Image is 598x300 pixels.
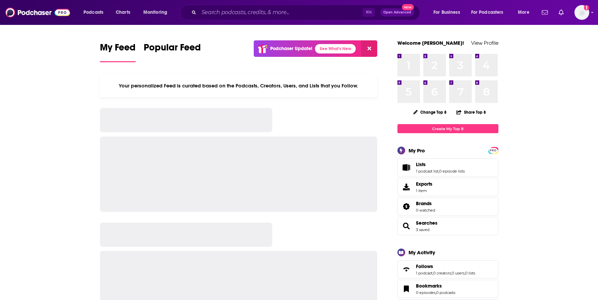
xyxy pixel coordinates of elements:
[409,249,435,256] div: My Activity
[270,46,312,51] p: Podchaser Update!
[187,5,426,20] div: Search podcasts, credits, & more...
[574,5,589,20] span: Logged in as melrosepr
[513,7,538,18] button: open menu
[433,271,451,275] a: 0 creators
[452,271,464,275] a: 0 users
[416,200,432,207] span: Brands
[397,178,498,196] a: Exports
[467,7,513,18] button: open menu
[100,42,136,57] span: My Feed
[416,161,465,167] a: Lists
[397,260,498,278] span: Follows
[416,263,433,269] span: Follows
[315,44,356,53] a: See What's New
[111,7,134,18] a: Charts
[383,11,411,14] span: Open Advanced
[400,284,413,294] a: Bookmarks
[433,8,460,17] span: For Business
[489,148,497,153] a: PRO
[416,208,435,213] a: 0 watched
[539,7,551,18] a: Show notifications dropdown
[400,221,413,231] a: Searches
[416,227,429,232] a: 3 saved
[436,290,455,295] a: 0 podcasts
[416,188,432,193] span: 1 item
[416,200,435,207] a: Brands
[5,6,70,19] img: Podchaser - Follow, Share and Rate Podcasts
[574,5,589,20] button: Show profile menu
[438,169,439,174] span: ,
[416,220,437,226] a: Searches
[100,42,136,62] a: My Feed
[380,8,414,16] button: Open AdvancedNew
[465,271,475,275] a: 0 lists
[416,263,475,269] a: Follows
[556,7,566,18] a: Show notifications dropdown
[416,181,432,187] span: Exports
[139,7,176,18] button: open menu
[79,7,112,18] button: open menu
[100,74,378,97] div: Your personalized Feed is curated based on the Podcasts, Creators, Users, and Lists that you Follow.
[416,161,426,167] span: Lists
[402,4,414,10] span: New
[409,108,451,116] button: Change Top 8
[397,124,498,133] a: Create My Top 8
[429,7,468,18] button: open menu
[199,7,362,18] input: Search podcasts, credits, & more...
[144,42,201,57] span: Popular Feed
[471,8,503,17] span: For Podcasters
[400,182,413,192] span: Exports
[416,169,438,174] a: 1 podcast list
[397,40,464,46] a: Welcome [PERSON_NAME]!
[116,8,130,17] span: Charts
[471,40,498,46] a: View Profile
[416,283,442,289] span: Bookmarks
[451,271,452,275] span: ,
[144,42,201,62] a: Popular Feed
[416,271,432,275] a: 1 podcast
[409,147,425,154] div: My Pro
[397,158,498,177] span: Lists
[83,8,103,17] span: Podcasts
[362,8,375,17] span: ⌘ K
[397,197,498,216] span: Brands
[432,271,433,275] span: ,
[518,8,529,17] span: More
[584,5,589,10] svg: Add a profile image
[416,283,455,289] a: Bookmarks
[416,290,435,295] a: 0 episodes
[400,265,413,274] a: Follows
[439,169,465,174] a: 0 episode lists
[400,202,413,211] a: Brands
[397,280,498,298] span: Bookmarks
[456,106,486,119] button: Share Top 8
[143,8,167,17] span: Monitoring
[397,217,498,235] span: Searches
[464,271,465,275] span: ,
[574,5,589,20] img: User Profile
[400,163,413,172] a: Lists
[435,290,436,295] span: ,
